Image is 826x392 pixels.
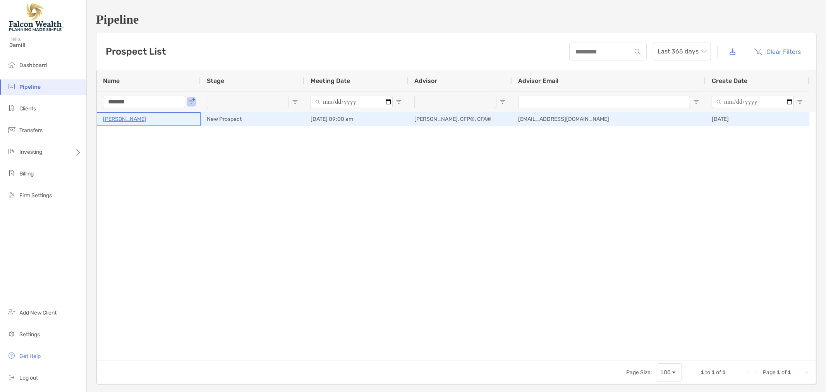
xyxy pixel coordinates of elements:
span: 1 [701,369,704,376]
span: Jamil! [9,42,82,48]
span: Advisor Email [518,77,558,84]
div: Page Size: [626,369,652,376]
h1: Pipeline [96,12,817,27]
button: Open Filter Menu [292,99,298,105]
img: settings icon [7,329,16,339]
img: billing icon [7,168,16,178]
span: Settings [19,331,40,338]
span: 1 [777,369,780,376]
span: Create Date [712,77,747,84]
input: Advisor Email Filter Input [518,96,690,108]
img: pipeline icon [7,82,16,91]
button: Open Filter Menu [693,99,699,105]
img: transfers icon [7,125,16,134]
span: Page [763,369,776,376]
img: clients icon [7,103,16,113]
div: [PERSON_NAME], CFP®, CFA® [408,112,512,126]
div: [DATE] [706,112,809,126]
span: 1 [722,369,726,376]
span: Billing [19,170,34,177]
span: Investing [19,149,42,155]
a: [PERSON_NAME] [103,114,146,124]
span: Pipeline [19,84,41,90]
span: of [781,369,787,376]
span: Clients [19,105,36,112]
span: Meeting Date [311,77,350,84]
span: to [705,369,710,376]
div: New Prospect [201,112,304,126]
h3: Prospect List [106,46,166,57]
input: Name Filter Input [103,96,185,108]
span: Advisor [414,77,437,84]
img: logout icon [7,373,16,382]
span: Transfers [19,127,43,134]
button: Clear Filters [748,43,807,60]
div: Last Page [804,370,810,376]
div: 100 [660,369,671,376]
span: Add New Client [19,309,57,316]
button: Open Filter Menu [500,99,506,105]
span: Stage [207,77,224,84]
img: firm-settings icon [7,190,16,199]
button: Open Filter Menu [396,99,402,105]
input: Create Date Filter Input [712,96,794,108]
span: Last 365 days [658,43,706,60]
div: Page Size [657,363,682,382]
button: Open Filter Menu [797,99,803,105]
span: 1 [788,369,791,376]
span: Get Help [19,353,41,359]
span: of [716,369,721,376]
div: [EMAIL_ADDRESS][DOMAIN_NAME] [512,112,706,126]
span: 1 [711,369,715,376]
span: Dashboard [19,62,47,69]
button: Open Filter Menu [188,99,194,105]
span: Log out [19,375,38,381]
div: Previous Page [754,370,760,376]
div: [DATE] 09:00 am [304,112,408,126]
img: get-help icon [7,351,16,360]
img: Falcon Wealth Planning Logo [9,3,64,31]
img: input icon [635,49,641,55]
input: Meeting Date Filter Input [311,96,393,108]
img: investing icon [7,147,16,156]
span: Firm Settings [19,192,52,199]
div: Next Page [794,370,800,376]
div: First Page [744,370,750,376]
img: dashboard icon [7,60,16,69]
img: add_new_client icon [7,308,16,317]
span: Name [103,77,120,84]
